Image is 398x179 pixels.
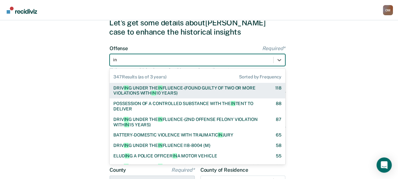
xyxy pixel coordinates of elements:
span: IN [173,153,177,158]
div: ELUD G A POLICE OFFICER A MOTOR VEHICLE [113,153,217,159]
span: Required* [262,45,285,51]
div: BATTERY-DOMESTIC VIOLENCE WITH TRAUMATIC JURY [113,132,233,138]
div: If there are multiple charges for this case, choose the most severe [110,67,285,73]
span: IN [124,164,129,169]
span: IN [158,85,163,90]
label: County [110,167,195,173]
span: IN [124,85,129,90]
button: Profile dropdown button [383,5,393,15]
span: IN [124,122,129,127]
span: IN [151,90,156,96]
div: DRIV G UNDER THE FLUENCE I18-8004 {M} [113,143,211,148]
div: DRIV G UNDER THE FLUENCE-(FOUND GUILTY OF TWO OR MORE VIOLATIONS WITH 10 YEARS) [113,85,264,96]
div: 39 [276,164,281,169]
div: Open Intercom Messenger [376,157,392,173]
div: POSSESSION OF A CONTROLLED SUBSTANCE WITH THE TENT TO DELIVER [113,101,265,112]
div: O M [383,5,393,15]
div: 88 [276,101,281,112]
div: 58 [276,143,281,148]
div: DRIV G UNDER THE FLUENCE-(THIRD OR SUBSEQUENT OFFENSE) [113,164,259,169]
span: IN [158,117,163,122]
label: County of Residence [200,167,286,173]
span: IN [218,132,223,137]
span: IN [158,143,163,148]
div: DRIV G UNDER THE FLUENCE-(2ND OFFENSE FELONY VIOLATION WITH 15 YEARS) [113,117,265,128]
span: IN [158,164,163,169]
span: IN [231,101,236,106]
label: Offense [110,45,285,51]
div: Let's get some details about [PERSON_NAME] case to enhance the historical insights [109,18,289,36]
span: IN [125,153,130,158]
span: Sorted by Frequency [239,74,281,80]
span: IN [124,117,129,122]
div: 55 [276,153,281,159]
div: 65 [276,132,281,138]
span: Required* [171,167,195,173]
div: 118 [275,85,281,96]
img: Recidiviz [7,7,37,14]
span: 347 Results (as of 3 years) [113,74,166,80]
span: IN [124,143,129,148]
div: 87 [276,117,281,128]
